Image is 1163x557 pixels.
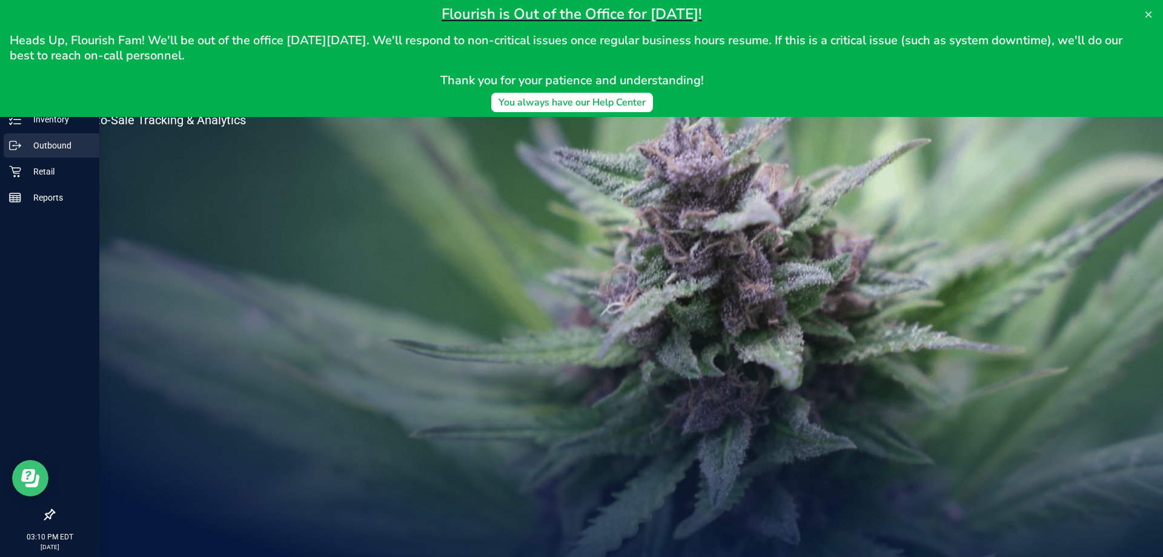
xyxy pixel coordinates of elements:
[21,112,94,127] p: Inventory
[10,32,1125,64] span: Heads Up, Flourish Fam! We'll be out of the office [DATE][DATE]. We'll respond to non-critical is...
[9,192,21,204] inline-svg: Reports
[5,542,94,552] p: [DATE]
[21,138,94,153] p: Outbound
[9,113,21,125] inline-svg: Inventory
[21,190,94,205] p: Reports
[9,139,21,152] inline-svg: Outbound
[12,460,48,496] iframe: Resource center
[5,532,94,542] p: 03:10 PM EDT
[21,164,94,179] p: Retail
[442,4,702,24] span: Flourish is Out of the Office for [DATE]!
[440,72,704,88] span: Thank you for your patience and understanding!
[499,95,646,110] div: You always have our Help Center
[9,165,21,178] inline-svg: Retail
[65,114,296,126] p: Seed-to-Sale Tracking & Analytics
